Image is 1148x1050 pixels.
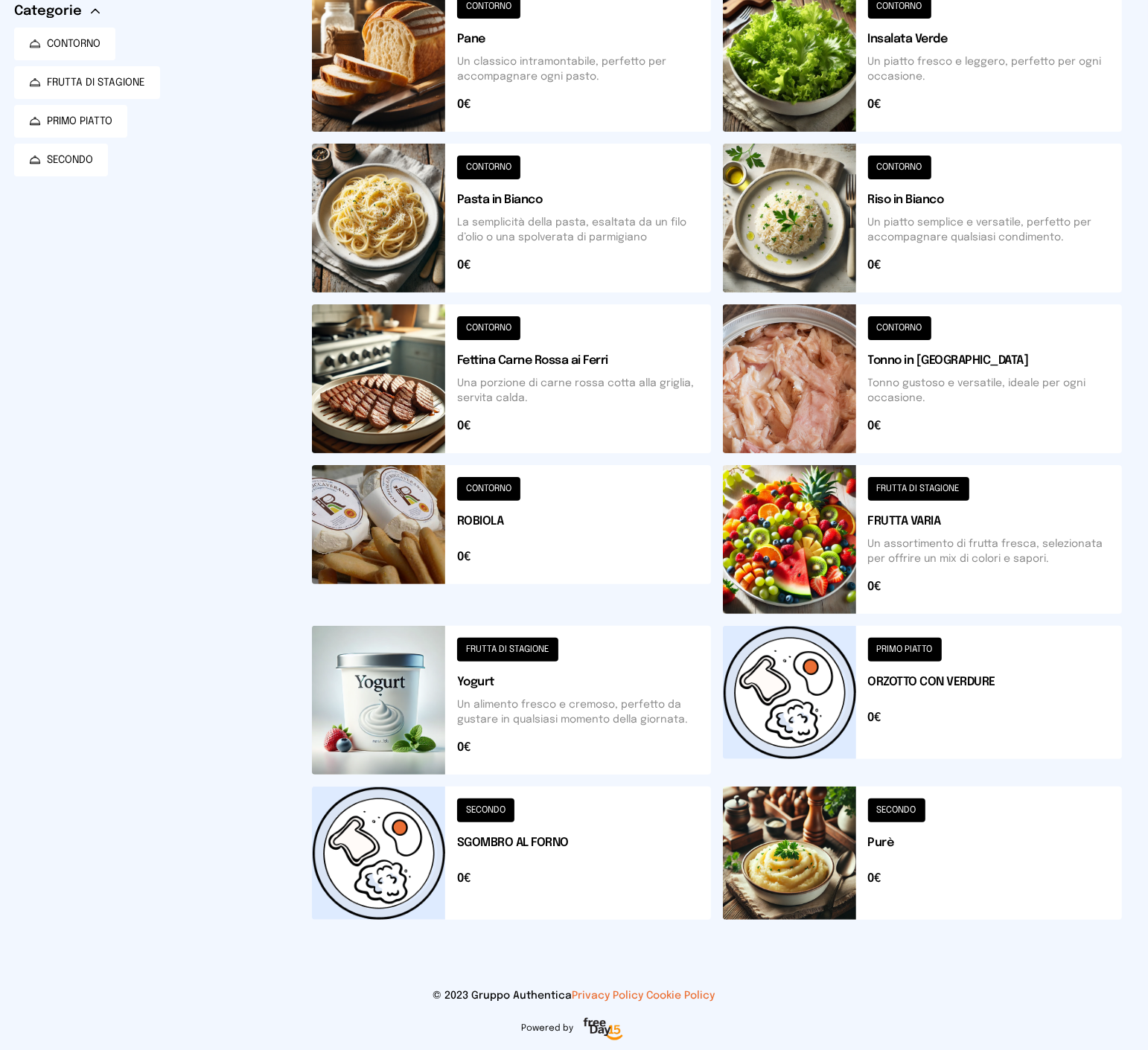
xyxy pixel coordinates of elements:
[647,990,715,1001] a: Cookie Policy
[580,1015,627,1045] img: logo-freeday.3e08031.png
[14,1,100,22] button: Categorie
[14,66,160,99] button: FRUTTA DI STAGIONE
[47,114,112,129] span: PRIMO PIATTO
[47,75,145,90] span: FRUTTA DI STAGIONE
[522,1022,574,1034] span: Powered by
[14,1,82,22] span: Categorie
[14,144,108,176] button: SECONDO
[47,36,101,51] span: CONTORNO
[14,28,115,60] button: CONTORNO
[573,990,644,1001] a: Privacy Policy
[14,105,127,138] button: PRIMO PIATTO
[24,988,1124,1003] p: © 2023 Gruppo Authentica
[47,153,93,167] span: SECONDO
